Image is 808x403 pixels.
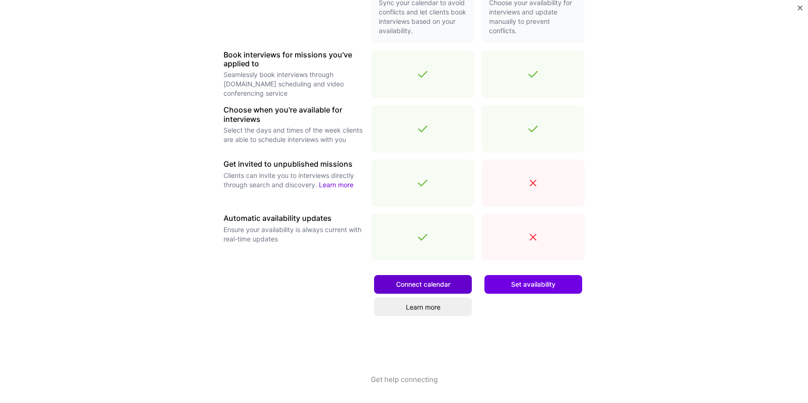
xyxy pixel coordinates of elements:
button: Connect calendar [374,275,472,294]
h3: Choose when you're available for interviews [224,106,364,123]
h3: Book interviews for missions you've applied to [224,50,364,68]
button: Set availability [484,275,582,294]
button: Close [798,6,802,15]
p: Select the days and times of the week clients are able to schedule interviews with you [224,126,364,144]
p: Clients can invite you to interviews directly through search and discovery. [224,171,364,190]
a: Learn more [319,181,353,189]
span: Set availability [511,280,555,289]
h3: Get invited to unpublished missions [224,160,364,169]
p: Ensure your availability is always current with real-time updates [224,225,364,244]
h3: Automatic availability updates [224,214,364,223]
a: Learn more [374,297,472,316]
span: Connect calendar [396,280,450,289]
button: Get help connecting [371,375,438,403]
p: Seamlessly book interviews through [DOMAIN_NAME] scheduling and video conferencing service [224,70,364,98]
